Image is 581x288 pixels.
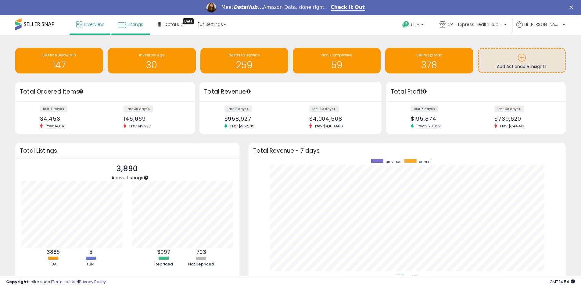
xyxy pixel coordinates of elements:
[157,248,170,256] b: 3097
[43,123,68,129] span: Prev: 34,841
[127,21,143,27] span: Listings
[79,279,106,285] a: Privacy Policy
[111,174,143,181] span: Active Listings
[411,116,472,122] div: $195,874
[183,18,194,24] div: Tooltip anchor
[411,22,419,27] span: Help
[385,48,473,73] a: Selling @ Max 378
[196,248,206,256] b: 793
[447,21,502,27] span: CA - Express Health Supply
[126,123,154,129] span: Prev: 149,977
[145,261,182,267] div: Repriced
[331,4,365,11] a: Check It Out
[183,261,220,267] div: Not Repriced
[233,4,263,10] i: DataHub...
[111,60,192,70] h1: 30
[569,5,576,9] div: Close
[309,105,339,112] label: last 30 days
[72,15,108,34] a: Overview
[164,21,184,27] span: DataHub
[494,116,555,122] div: $739,620
[111,163,143,175] p: 3,890
[224,105,252,112] label: last 7 days
[113,15,148,34] a: Listings
[411,105,438,112] label: last 7 days
[143,175,149,180] div: Tooltip anchor
[78,89,84,94] div: Tooltip anchor
[139,52,164,58] span: Inventory Age
[516,21,565,35] a: Hi [PERSON_NAME]
[73,261,109,267] div: FBM
[246,89,251,94] div: Tooltip anchor
[321,52,352,58] span: Non Competitive
[497,63,547,69] span: Add Actionable Insights
[203,60,285,70] h1: 259
[224,116,286,122] div: $958,927
[124,116,184,122] div: 145,669
[479,49,565,72] a: Add Actionable Insights
[153,15,188,34] a: DataHub
[397,16,430,35] a: Help
[42,52,76,58] span: BB Price Below Min
[6,279,106,285] div: seller snap | |
[402,21,410,28] i: Get Help
[386,159,401,164] span: previous
[40,116,101,122] div: 34,453
[221,4,326,10] div: Meet Amazon Data, done right.
[494,105,524,112] label: last 30 days
[422,89,427,94] div: Tooltip anchor
[550,279,575,285] span: 2025-09-15 14:54 GMT
[89,248,92,256] b: 5
[229,52,260,58] span: Needs to Reprice
[227,123,257,129] span: Prev: $952,315
[388,60,470,70] h1: 378
[6,279,28,285] strong: Copyright
[20,148,235,153] h3: Total Listings
[497,123,527,129] span: Prev: $744,413
[35,261,72,267] div: FBA
[15,48,103,73] a: BB Price Below Min 147
[204,87,377,96] h3: Total Revenue
[18,60,100,70] h1: 147
[40,105,67,112] label: last 7 days
[84,21,104,27] span: Overview
[206,3,216,12] img: Profile image for Georgie
[312,123,346,129] span: Prev: $4,108,488
[391,87,561,96] h3: Total Profit
[296,60,378,70] h1: 59
[309,116,371,122] div: $4,004,508
[20,87,190,96] h3: Total Ordered Items
[47,248,60,256] b: 3885
[435,15,511,35] a: CA - Express Health Supply
[124,105,153,112] label: last 30 days
[524,21,561,27] span: Hi [PERSON_NAME]
[414,123,444,129] span: Prev: $173,859
[419,159,432,164] span: current
[193,15,231,34] a: Settings
[52,279,78,285] a: Terms of Use
[108,48,195,73] a: Inventory Age 30
[200,48,288,73] a: Needs to Reprice 259
[416,52,442,58] span: Selling @ Max
[253,148,561,153] h3: Total Revenue - 7 days
[293,48,381,73] a: Non Competitive 59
